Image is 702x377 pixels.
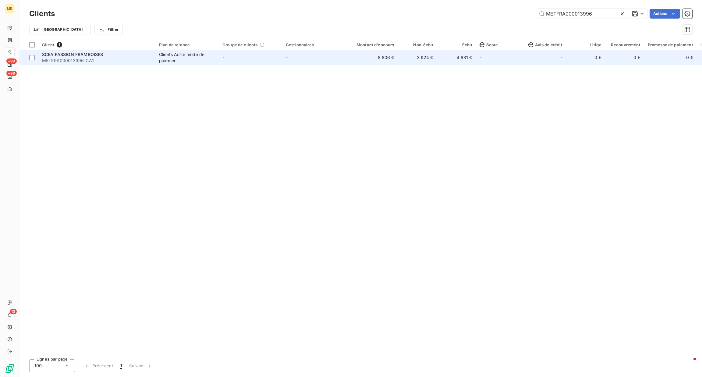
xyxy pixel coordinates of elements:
[42,52,103,57] span: SCEA PASSION FRAMBOISES
[222,42,258,47] span: Groupe de clients
[402,42,433,47] div: Non-échu
[525,50,566,65] td: -
[480,42,498,47] span: Score
[644,50,697,65] td: 0 €
[437,50,476,65] td: 4 881 €
[117,359,126,372] button: 1
[609,42,640,47] div: Recouvrement
[222,55,224,60] span: -
[398,50,437,65] td: 3 924 €
[42,42,54,47] span: Client
[94,25,122,34] button: Filtrer
[57,42,62,48] span: 1
[441,42,472,47] div: Échu
[528,42,562,47] span: Avis de crédit
[681,356,696,371] iframe: Intercom live chat
[6,58,17,64] span: +99
[648,42,693,47] div: Promesse de paiement
[42,58,152,64] span: METFRA000013996-CA1
[10,309,17,314] span: 13
[5,4,15,13] div: ME
[6,71,17,76] span: +99
[5,364,15,373] img: Logo LeanPay
[349,42,394,47] div: Montant d'encours
[80,359,117,372] button: Précédent
[476,50,525,65] td: -
[34,363,42,369] span: 100
[650,9,680,19] button: Actions
[570,42,601,47] div: Litige
[536,9,628,19] input: Rechercher
[29,25,87,34] button: [GEOGRAPHIC_DATA]
[120,363,122,369] span: 1
[605,50,644,65] td: 0 €
[159,51,215,64] div: Clients Autre mode de paiement
[286,42,342,47] div: Gestionnaires
[286,55,288,60] span: -
[126,359,156,372] button: Suivant
[29,8,55,19] h3: Clients
[566,50,605,65] td: 0 €
[159,42,215,47] div: Plan de relance
[346,50,398,65] td: 8 806 €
